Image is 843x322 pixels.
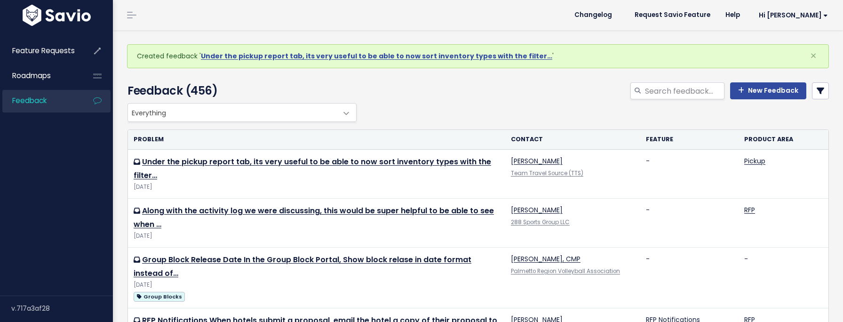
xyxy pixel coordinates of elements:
td: - [640,198,739,247]
span: Changelog [574,12,612,18]
a: Team Travel Source (TTS) [511,169,583,177]
span: Feedback [12,96,47,105]
th: Problem [128,130,505,149]
a: New Feedback [730,82,806,99]
td: - [640,149,739,198]
a: [PERSON_NAME], CMP [511,254,581,264]
td: - [640,247,739,308]
div: [DATE] [134,280,500,290]
a: Pickup [744,156,765,166]
th: Product Area [739,130,828,149]
th: Contact [505,130,640,149]
th: Feature [640,130,739,149]
a: Help [718,8,748,22]
a: Group Block Release Date In the Group Block Portal, Show block relase in date format instead of… [134,254,471,279]
span: Roadmaps [12,71,51,80]
a: Palmetto Region Volleyball Association [511,267,620,275]
a: RFP [744,205,755,215]
a: Group Blocks [134,290,185,302]
span: × [810,48,817,64]
span: Feature Requests [12,46,75,56]
a: Roadmaps [2,65,78,87]
a: Hi [PERSON_NAME] [748,8,835,23]
a: Feedback [2,90,78,112]
a: Feature Requests [2,40,78,62]
a: Under the pickup report tab, its very useful to be able to now sort inventory types with the filter… [134,156,491,181]
input: Search feedback... [644,82,724,99]
img: logo-white.9d6f32f41409.svg [20,5,93,26]
a: Along with the activity log we were discussing, this would be super helpful to be able to see when … [134,205,494,230]
div: v.717a3af28 [11,296,113,321]
h4: Feedback (456) [127,82,352,99]
div: [DATE] [134,182,500,192]
a: Under the pickup report tab, its very useful to be able to now sort inventory types with the filter… [201,51,552,61]
a: [PERSON_NAME] [511,156,563,166]
span: Everything [128,104,337,121]
span: Hi [PERSON_NAME] [759,12,828,19]
td: - [739,247,828,308]
button: Close [801,45,826,67]
div: [DATE] [134,231,500,241]
span: Group Blocks [134,292,185,302]
span: Everything [127,103,357,122]
div: Created feedback ' ' [127,44,829,68]
a: Request Savio Feature [627,8,718,22]
a: 288 Sports Group LLC [511,218,570,226]
a: [PERSON_NAME] [511,205,563,215]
